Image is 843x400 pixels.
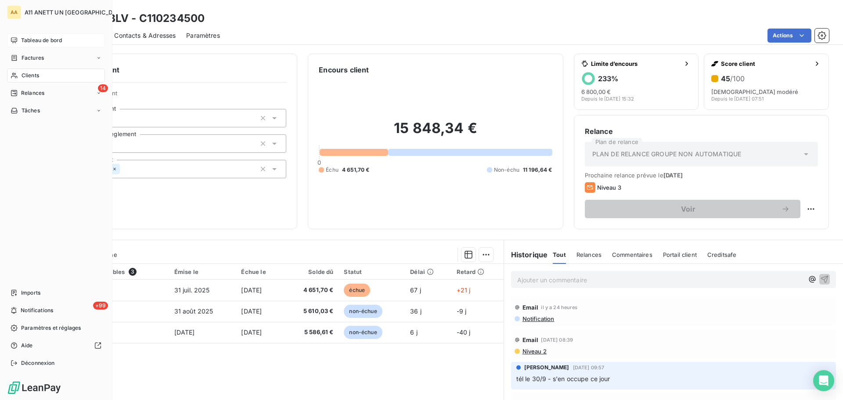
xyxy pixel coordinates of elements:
span: /100 [730,74,745,83]
h6: Informations client [53,65,286,75]
span: 31 août 2025 [174,307,213,315]
span: Prochaine relance prévue le [585,172,818,179]
span: Limite d’encours [591,60,680,67]
span: Tableau de bord [21,36,62,44]
span: [DATE] 09:57 [573,365,605,370]
input: Ajouter une valeur [120,165,127,173]
span: [DATE] [174,328,195,336]
div: AA [7,5,21,19]
span: Notifications [21,306,53,314]
div: Délai [410,268,446,275]
span: Tout [553,251,566,258]
span: A11 ANETT UN [GEOGRAPHIC_DATA] [25,9,126,16]
span: Propriétés Client [71,90,286,102]
h6: Relance [585,126,818,137]
span: Portail client [663,251,697,258]
span: Contacts & Adresses [114,31,176,40]
span: il y a 24 heures [541,305,577,310]
div: Échue le [241,268,278,275]
span: [DEMOGRAPHIC_DATA] modéré [711,88,798,95]
span: -9 j [457,307,467,315]
span: Relances [21,89,44,97]
span: [DATE] 08:39 [541,337,573,342]
span: Voir [595,205,781,213]
h2: 15 848,34 € [319,119,552,146]
div: Statut [344,268,400,275]
span: 6 800,00 € [581,88,611,95]
span: Aide [21,342,33,350]
button: Actions [767,29,811,43]
span: Clients [22,72,39,79]
span: échue [344,284,370,297]
span: 11 196,64 € [523,166,552,174]
span: Paramètres et réglages [21,324,81,332]
span: Score client [721,60,810,67]
span: Imports [21,289,40,297]
span: Email [522,336,539,343]
span: 5 586,61 € [289,328,333,337]
span: Email [522,304,539,311]
div: Émise le [174,268,231,275]
span: Relances [576,251,602,258]
button: Voir [585,200,800,218]
span: +99 [93,302,108,310]
span: [DATE] [663,172,683,179]
span: -40 j [457,328,471,336]
span: Depuis le [DATE] 07:51 [711,96,764,101]
span: 6 j [410,328,417,336]
span: non-échue [344,326,382,339]
span: 5 610,03 € [289,307,333,316]
div: Retard [457,268,498,275]
span: PLAN DE RELANCE GROUPE NON AUTOMATIQUE [592,150,742,159]
span: tél le 30/9 - s'en occupe ce jour [516,375,610,382]
span: Notification [522,315,555,322]
span: Niveau 3 [597,184,621,191]
h6: 45 [721,74,745,83]
span: 4 651,70 € [289,286,333,295]
span: [PERSON_NAME] [524,364,569,371]
span: [DATE] [241,286,262,294]
img: Logo LeanPay [7,381,61,395]
div: Pièces comptables [70,268,164,276]
h6: Encours client [319,65,369,75]
span: 0 [317,159,321,166]
span: Tâches [22,107,40,115]
span: Déconnexion [21,359,55,367]
button: Score client45/100[DEMOGRAPHIC_DATA] modéréDepuis le [DATE] 07:51 [704,54,829,110]
span: 4 651,70 € [342,166,370,174]
h6: Historique [504,249,548,260]
span: 31 juil. 2025 [174,286,210,294]
span: Factures [22,54,44,62]
span: [DATE] [241,328,262,336]
a: Aide [7,339,105,353]
button: Limite d’encours233%6 800,00 €Depuis le [DATE] 15:32 [574,54,699,110]
span: non-échue [344,305,382,318]
div: Solde dû [289,268,333,275]
span: 14 [98,84,108,92]
span: 3 [129,268,137,276]
span: [DATE] [241,307,262,315]
h3: SARL BLV - C110234500 [77,11,205,26]
span: 67 j [410,286,421,294]
div: Open Intercom Messenger [813,370,834,391]
span: Commentaires [612,251,652,258]
span: Niveau 2 [522,348,547,355]
span: Paramètres [186,31,220,40]
span: 36 j [410,307,421,315]
span: +21 j [457,286,471,294]
h6: 233 % [598,74,618,83]
span: Non-échu [494,166,519,174]
span: Creditsafe [707,251,737,258]
span: Échu [326,166,339,174]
